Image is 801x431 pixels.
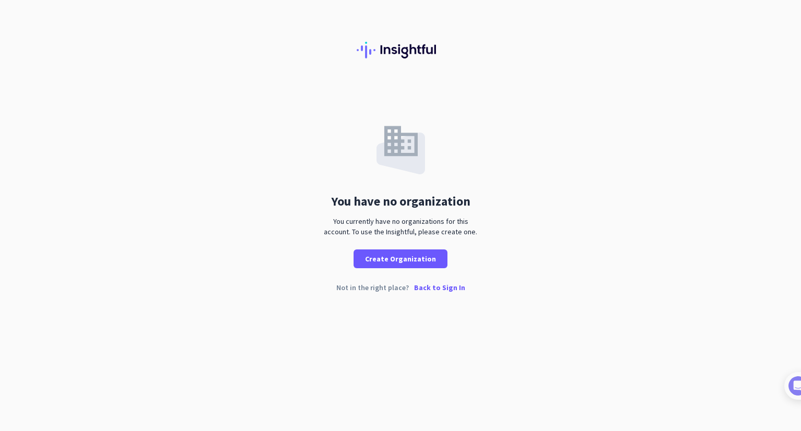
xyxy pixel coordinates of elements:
[414,284,465,291] p: Back to Sign In
[365,254,436,264] span: Create Organization
[354,249,447,268] button: Create Organization
[331,195,470,208] div: You have no organization
[320,216,481,237] div: You currently have no organizations for this account. To use the Insightful, please create one.
[357,42,444,58] img: Insightful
